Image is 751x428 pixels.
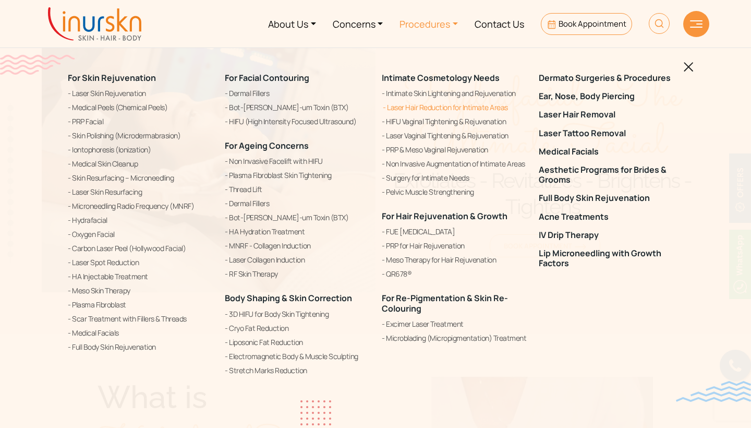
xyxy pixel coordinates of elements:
a: For Ageing Concerns [225,140,309,151]
a: Intimate Skin Lightening and Rejuvenation [382,87,526,100]
a: Full Body Skin Rejuvenation [68,341,212,353]
a: MNRF - Collagen Induction [225,240,369,252]
a: Microneedling Radio Frequency (MNRF) [68,200,212,212]
img: blackclosed [684,62,694,72]
a: Laser Hair Removal [539,110,683,120]
span: Book Appointment [559,18,626,29]
a: Ear, Nose, Body Piercing [539,91,683,101]
a: Scar Treatment with Fillers & Threads [68,313,212,325]
a: Medical Peels (Chemical Peels) [68,101,212,114]
a: Contact Us [466,4,532,43]
a: Laser Collagen Induction [225,254,369,266]
a: PRP for Hair Rejuvenation [382,240,526,252]
a: HA Injectable Treatment [68,270,212,283]
img: hamLine.svg [690,20,702,28]
a: Dermato Surgeries & Procedures [539,73,683,83]
a: Aesthetic Programs for Brides & Grooms [539,165,683,185]
a: QR678® [382,268,526,280]
a: For Facial Contouring [225,72,309,84]
a: Body Shaping & Skin Correction [225,292,352,304]
a: Surgery for Intimate Needs [382,172,526,184]
a: Medical Skin Cleanup [68,158,212,170]
a: About Us [260,4,324,43]
a: Laser Hair Reduction for Intimate Areas [382,101,526,114]
a: Book Appointment [541,13,632,35]
a: Oxygen Facial [68,228,212,241]
a: Laser Skin Resurfacing [68,186,212,198]
a: Dermal Fillers [225,197,369,210]
a: Laser Tattoo Removal [539,128,683,138]
a: Lip Microneedling with Growth Factors [539,248,683,268]
a: Stretch Marks Reduction [225,364,369,377]
a: Liposonic Fat Reduction [225,336,369,349]
a: Laser Skin Rejuvenation [68,87,212,100]
a: Bot-[PERSON_NAME]-um Toxin (BTX) [225,101,369,114]
a: 3D HIFU for Body Skin Tightening [225,308,369,320]
a: Iontophoresis (Ionization) [68,144,212,156]
a: Plasma Fibroblast [68,299,212,311]
a: Non Invasive Augmentation of Intimate Areas [382,158,526,170]
a: Concerns [324,4,392,43]
a: Medical Facials [68,327,212,339]
a: HA Hydration Treatment [225,225,369,238]
a: For Skin Rejuvenation [68,72,156,84]
a: For Re-Pigmentation & Skin Re-Colouring [382,292,508,314]
a: For Hair Rejuvenation & Growth [382,210,507,222]
a: Excimer Laser Treatment [382,318,526,330]
a: Plasma Fibroblast Skin Tightening [225,169,369,182]
a: Non Invasive Facelift with HIFU [225,155,369,168]
a: RF Skin Therapy [225,268,369,280]
a: Dermal Fillers [225,87,369,100]
img: inurskn-logo [48,7,141,41]
a: HIFU (High Intensity Focused Ultrasound) [225,115,369,128]
img: HeaderSearch [649,13,670,34]
a: Thread Lift [225,183,369,196]
a: Cryo Fat Reduction [225,322,369,335]
a: Microblading (Micropigmentation) Treatment [382,332,526,344]
a: Laser Vaginal Tightening & Rejuvenation [382,129,526,142]
a: Procedures [391,4,466,43]
a: HIFU Vaginal Tightening & Rejuvenation [382,115,526,128]
a: PRP Facial [68,115,212,128]
a: Meso Skin Therapy [68,284,212,297]
a: Hydrafacial [68,214,212,227]
a: Medical Facials [539,147,683,157]
a: Acne Treatments [539,212,683,222]
img: bluewave [676,381,751,402]
a: Bot-[PERSON_NAME]-um Toxin (BTX) [225,211,369,224]
a: Laser Spot Reduction [68,256,212,269]
a: Full Body Skin Rejuvenation [539,193,683,203]
a: Skin Polishing (Microdermabrasion) [68,129,212,142]
a: IV Drip Therapy [539,230,683,240]
a: Skin Resurfacing – Microneedling [68,172,212,184]
a: Pelvic Muscle Strengthening [382,186,526,198]
a: Intimate Cosmetology Needs [382,72,500,84]
a: PRP & Meso Vaginal Rejuvenation [382,144,526,156]
a: Meso Therapy for Hair Rejuvenation [382,254,526,266]
a: Electromagnetic Body & Muscle Sculpting [225,350,369,363]
a: FUE [MEDICAL_DATA] [382,225,526,238]
a: Carbon Laser Peel (Hollywood Facial) [68,242,212,255]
